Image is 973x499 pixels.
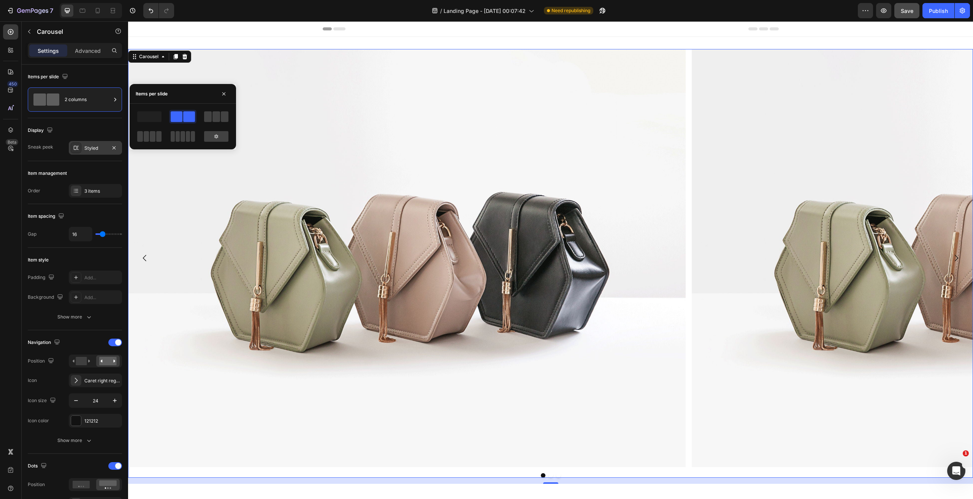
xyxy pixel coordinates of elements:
p: Settings [38,47,59,55]
div: Add... [84,294,120,301]
div: Caret right regular [84,377,120,384]
button: Dot [428,452,433,456]
div: Display [28,125,54,136]
p: Advanced [75,47,101,55]
span: Need republishing [551,7,590,14]
div: 121212 [84,418,120,425]
div: Icon color [28,417,49,424]
div: Publish [929,7,948,15]
div: Styled [84,145,106,152]
p: 7 [50,6,53,15]
div: Position [28,356,55,366]
div: Beta [6,139,18,145]
div: Item style [28,257,49,263]
p: Carousel [37,27,101,36]
div: Show more [57,437,93,444]
div: Items per slide [28,72,70,82]
div: Navigation [28,337,62,348]
button: Carousel Next Arrow [818,226,839,247]
span: Save [901,8,913,14]
div: Background [28,292,65,303]
button: Publish [922,3,954,18]
input: Auto [69,227,92,241]
span: Landing Page - [DATE] 00:07:42 [444,7,526,15]
div: Items per slide [136,90,168,97]
div: Item spacing [28,211,66,222]
div: Item management [28,170,67,177]
button: Dot [413,452,417,456]
span: 1 [963,450,969,456]
div: Sneak peek [28,144,53,150]
div: Icon size [28,396,57,406]
div: Position [28,481,45,488]
iframe: To enrich screen reader interactions, please activate Accessibility in Grammarly extension settings [128,21,973,499]
button: Show more [28,310,122,324]
button: Dot [420,452,425,456]
div: Show more [57,313,93,321]
div: Dots [28,461,48,471]
div: Carousel [10,32,32,39]
button: 7 [3,3,57,18]
iframe: Intercom live chat [947,462,965,480]
span: / [440,7,442,15]
div: Order [28,187,40,194]
div: 2 columns [65,91,111,108]
div: 450 [7,81,18,87]
div: Padding [28,272,56,283]
div: Icon [28,377,37,384]
div: Undo/Redo [143,3,174,18]
button: Show more [28,434,122,447]
div: 3 items [84,188,120,195]
button: Save [894,3,919,18]
div: Add... [84,274,120,281]
div: Gap [28,231,36,238]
